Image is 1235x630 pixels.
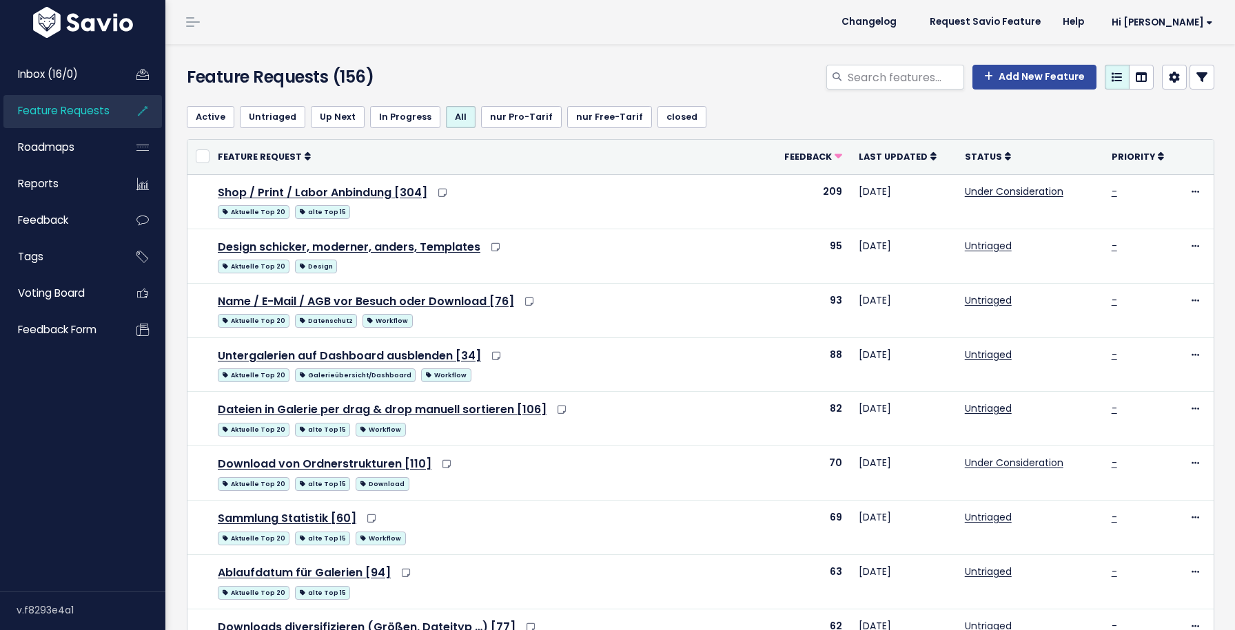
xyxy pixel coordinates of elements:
span: Aktuelle Top 20 [218,532,289,545]
span: Tags [18,249,43,264]
a: Feature Request [218,149,311,163]
input: Search features... [846,65,964,90]
td: [DATE] [850,174,957,229]
ul: Filter feature requests [187,106,1214,128]
a: Under Consideration [965,185,1063,198]
a: Aktuelle Top 20 [218,202,289,220]
span: Feature Requests [18,103,110,118]
a: Inbox (16/0) [3,59,114,90]
a: alte Top 15 [295,474,350,492]
a: Aktuelle Top 20 [218,583,289,600]
a: alte Top 15 [295,202,350,220]
a: alte Top 15 [295,420,350,437]
a: Tags [3,241,114,273]
td: 69 [767,501,850,555]
a: - [1112,293,1117,307]
a: Untriaged [965,565,1012,578]
a: Help [1052,12,1095,32]
span: Workflow [421,368,471,382]
a: Request Savio Feature [919,12,1052,32]
a: Add New Feature [972,65,1096,90]
a: Priority [1112,149,1164,163]
span: Aktuelle Top 20 [218,477,289,491]
span: Aktuelle Top 20 [218,314,289,328]
a: Aktuelle Top 20 [218,474,289,492]
span: Feedback [784,151,832,162]
td: [DATE] [850,337,957,392]
span: Roadmaps [18,140,74,154]
span: Aktuelle Top 20 [218,586,289,600]
span: Status [965,151,1002,162]
a: - [1112,456,1117,470]
div: v.f8293e4a1 [17,592,165,628]
span: alte Top 15 [295,586,350,600]
a: Design [295,257,337,274]
span: Aktuelle Top 20 [218,205,289,219]
a: Dateien in Galerie per drag & drop manuell sortieren [106] [218,401,547,417]
a: closed [657,106,706,128]
a: Hi [PERSON_NAME] [1095,12,1224,33]
a: Sammlung Statistik [60] [218,510,356,526]
a: Untriaged [965,239,1012,253]
a: nur Free-Tarif [567,106,652,128]
a: Reports [3,168,114,200]
a: Untriaged [965,348,1012,361]
span: Datenschutz [295,314,357,328]
a: All [446,106,476,128]
span: alte Top 15 [295,205,350,219]
h4: Feature Requests (156) [187,65,516,90]
span: alte Top 15 [295,532,350,545]
span: Reports [18,176,59,191]
a: nur Pro-Tarif [481,106,562,128]
a: Feedback [3,204,114,236]
a: Aktuelle Top 20 [218,257,289,274]
span: Aktuelle Top 20 [218,260,289,273]
a: Voting Board [3,277,114,309]
a: Aktuelle Top 20 [218,311,289,328]
a: Workflow [421,366,471,383]
span: alte Top 15 [295,423,350,437]
a: Untriaged [965,401,1012,415]
a: Datenschutz [295,311,357,328]
span: Priority [1112,151,1155,162]
span: Aktuelle Top 20 [218,368,289,382]
td: [DATE] [850,446,957,501]
a: In Progress [370,106,440,128]
span: Workflow [356,532,405,545]
td: [DATE] [850,283,957,337]
a: Download [356,474,409,492]
a: Design schicker, moderner, anders, Templates [218,239,480,255]
a: Workflow [356,529,405,546]
a: Untergalerien auf Dashboard ausblenden [34] [218,348,481,364]
span: Workflow [356,423,405,437]
span: Voting Board [18,286,85,300]
td: 88 [767,337,850,392]
a: Status [965,149,1011,163]
td: 93 [767,283,850,337]
a: Aktuelle Top 20 [218,420,289,437]
a: Shop / Print / Labor Anbindung [304] [218,185,427,200]
a: Untriaged [965,293,1012,307]
img: logo-white.9d6f32f41409.svg [30,7,136,38]
td: 63 [767,555,850,609]
td: [DATE] [850,392,957,446]
span: Download [356,477,409,491]
td: [DATE] [850,555,957,609]
td: 70 [767,446,850,501]
span: Galerieübersicht/Dashboard [295,368,416,382]
a: Last Updated [859,149,937,163]
span: Workflow [363,314,412,328]
a: - [1112,565,1117,578]
span: alte Top 15 [295,477,350,491]
a: Feedback [784,149,842,163]
a: Galerieübersicht/Dashboard [295,366,416,383]
a: Untriaged [965,510,1012,524]
a: - [1112,348,1117,361]
a: Workflow [363,311,412,328]
a: Workflow [356,420,405,437]
a: - [1112,185,1117,198]
span: Changelog [841,17,897,27]
a: Aktuelle Top 20 [218,366,289,383]
a: Under Consideration [965,456,1063,470]
td: [DATE] [850,229,957,283]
